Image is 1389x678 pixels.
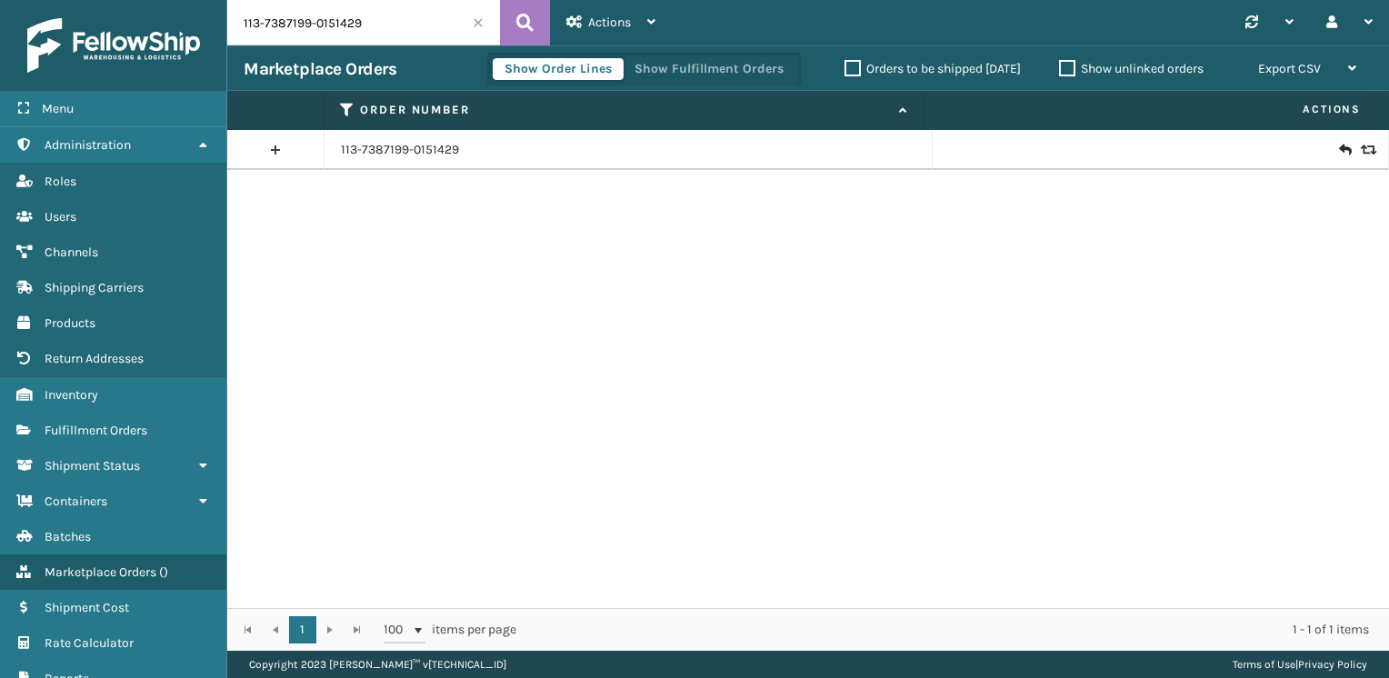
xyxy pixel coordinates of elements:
button: Show Order Lines [493,58,624,80]
a: Terms of Use [1233,658,1295,671]
h3: Marketplace Orders [244,58,396,80]
span: Inventory [45,387,98,403]
span: Shipment Status [45,458,140,474]
p: Copyright 2023 [PERSON_NAME]™ v [TECHNICAL_ID] [249,651,506,678]
a: 113-7387199-0151429 [341,141,459,159]
span: Menu [42,101,74,116]
span: Containers [45,494,107,509]
div: 1 - 1 of 1 items [542,621,1369,639]
span: Batches [45,529,91,544]
span: Actions [588,15,631,30]
span: Return Addresses [45,351,144,366]
span: ( ) [159,564,168,580]
span: items per page [384,616,516,643]
a: 1 [289,616,316,643]
span: Shipping Carriers [45,280,144,295]
span: Fulfillment Orders [45,423,147,438]
button: Show Fulfillment Orders [623,58,795,80]
span: Marketplace Orders [45,564,156,580]
label: Show unlinked orders [1059,61,1204,76]
label: Order Number [360,102,890,118]
label: Orders to be shipped [DATE] [844,61,1021,76]
div: | [1233,651,1367,678]
img: logo [27,18,200,73]
span: Administration [45,137,131,153]
i: Create Return Label [1339,141,1350,159]
span: Users [45,209,76,224]
span: Export CSV [1258,61,1321,76]
span: Shipment Cost [45,600,129,615]
span: Actions [931,95,1372,125]
span: Channels [45,244,98,260]
span: Roles [45,174,76,189]
a: Privacy Policy [1298,658,1367,671]
span: Rate Calculator [45,635,134,651]
span: Products [45,315,95,331]
i: Replace [1361,144,1372,156]
span: 100 [384,621,411,639]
